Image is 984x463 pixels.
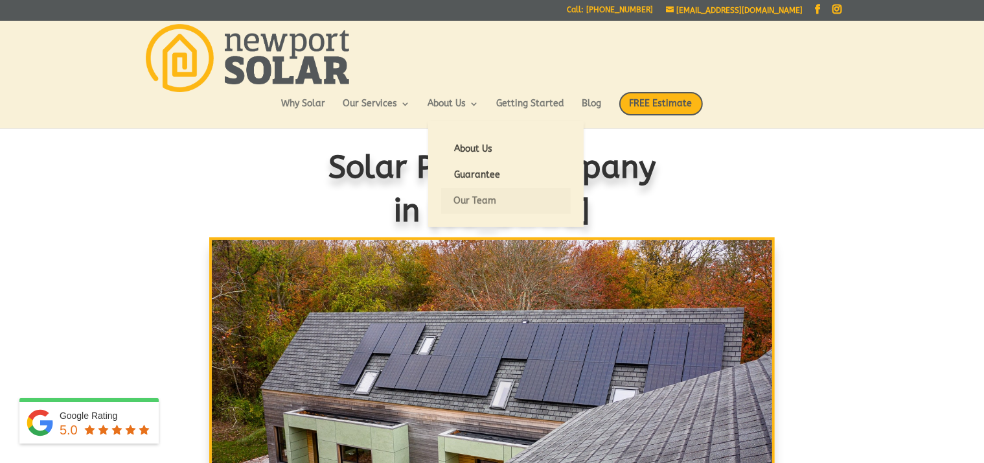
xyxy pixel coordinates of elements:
[667,6,803,15] a: [EMAIL_ADDRESS][DOMAIN_NAME]
[282,99,326,121] a: Why Solar
[328,149,656,229] span: Solar Power Company in [US_STATE]
[497,99,565,121] a: Getting Started
[343,99,411,121] a: Our Services
[582,99,602,121] a: Blog
[619,92,703,115] span: FREE Estimate
[567,6,654,19] a: Call: [PHONE_NUMBER]
[428,99,479,121] a: About Us
[441,162,571,188] a: Guarantee
[441,136,571,162] a: About Us
[60,409,152,422] div: Google Rating
[60,423,78,437] span: 5.0
[146,24,349,92] img: Newport Solar | Solar Energy Optimized.
[441,188,571,214] a: Our Team
[619,92,703,128] a: FREE Estimate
